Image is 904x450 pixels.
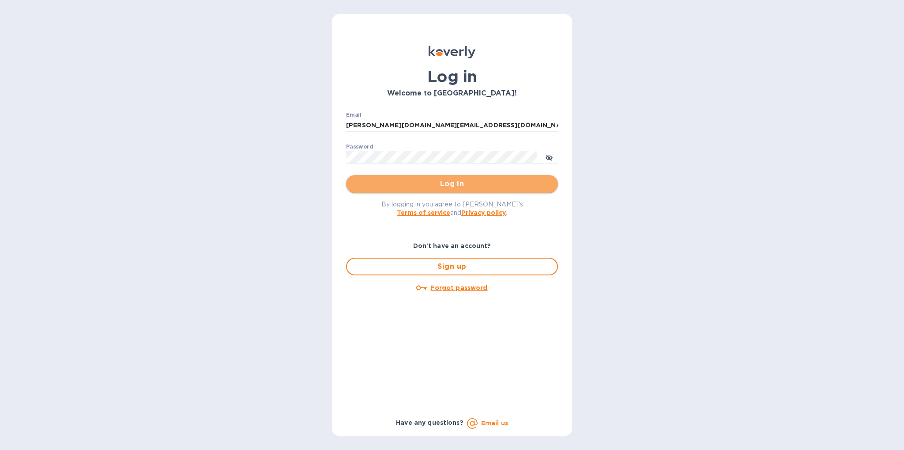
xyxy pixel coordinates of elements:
[346,67,558,86] h1: Log in
[429,46,475,58] img: Koverly
[481,419,508,427] a: Email us
[381,201,523,216] span: By logging in you agree to [PERSON_NAME]'s and .
[396,419,463,426] b: Have any questions?
[413,242,491,249] b: Don't have an account?
[430,284,487,291] u: Forgot password
[346,258,558,275] button: Sign up
[354,261,550,272] span: Sign up
[353,179,551,189] span: Log in
[346,89,558,98] h3: Welcome to [GEOGRAPHIC_DATA]!
[346,112,362,118] label: Email
[397,209,450,216] a: Terms of service
[461,209,506,216] a: Privacy policy
[540,148,558,166] button: toggle password visibility
[346,144,373,149] label: Password
[346,175,558,193] button: Log in
[346,119,558,132] input: Enter email address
